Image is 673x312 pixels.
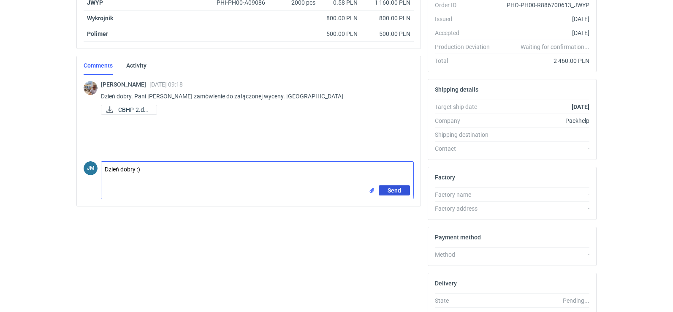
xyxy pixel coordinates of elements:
a: CBHP-2.docx [101,105,157,115]
button: Send [379,185,410,195]
div: PHO-PH00-R886700613_JWYP [497,1,589,9]
div: 500.00 PLN [364,30,410,38]
figcaption: JM [84,161,98,175]
div: [DATE] [497,29,589,37]
div: Production Deviation [435,43,497,51]
div: 2 460.00 PLN [497,57,589,65]
div: Factory name [435,190,497,199]
span: Send [388,187,401,193]
div: Method [435,250,497,259]
em: Pending... [563,297,589,304]
a: Comments [84,56,113,75]
a: Activity [126,56,147,75]
span: [PERSON_NAME] [101,81,149,88]
div: Issued [435,15,497,23]
div: 800.00 PLN [322,14,358,22]
div: 800.00 PLN [364,14,410,22]
p: Dzień dobry. Pani [PERSON_NAME] zamówienie do załączonej wyceny. [GEOGRAPHIC_DATA] [101,91,407,101]
div: Order ID [435,1,497,9]
img: Michał Palasek [84,81,98,95]
strong: Wykrojnik [87,15,113,22]
h2: Factory [435,174,455,181]
div: - [497,250,589,259]
div: Shipping destination [435,130,497,139]
div: Company [435,117,497,125]
h2: Payment method [435,234,481,241]
div: Total [435,57,497,65]
div: 500.00 PLN [322,30,358,38]
div: Packhelp [497,117,589,125]
em: Waiting for confirmation... [521,43,589,51]
div: [DATE] [497,15,589,23]
div: Accepted [435,29,497,37]
div: Factory address [435,204,497,213]
div: State [435,296,497,305]
div: Target ship date [435,103,497,111]
h2: Delivery [435,280,457,287]
strong: [DATE] [572,103,589,110]
span: CBHP-2.docx [118,105,150,114]
div: Joanna Myślak [84,161,98,175]
div: - [497,190,589,199]
strong: Polimer [87,30,108,37]
h2: Shipping details [435,86,478,93]
div: - [497,144,589,153]
span: [DATE] 09:18 [149,81,183,88]
textarea: Dzień dobry :) [101,162,413,185]
div: - [497,204,589,213]
div: Contact [435,144,497,153]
